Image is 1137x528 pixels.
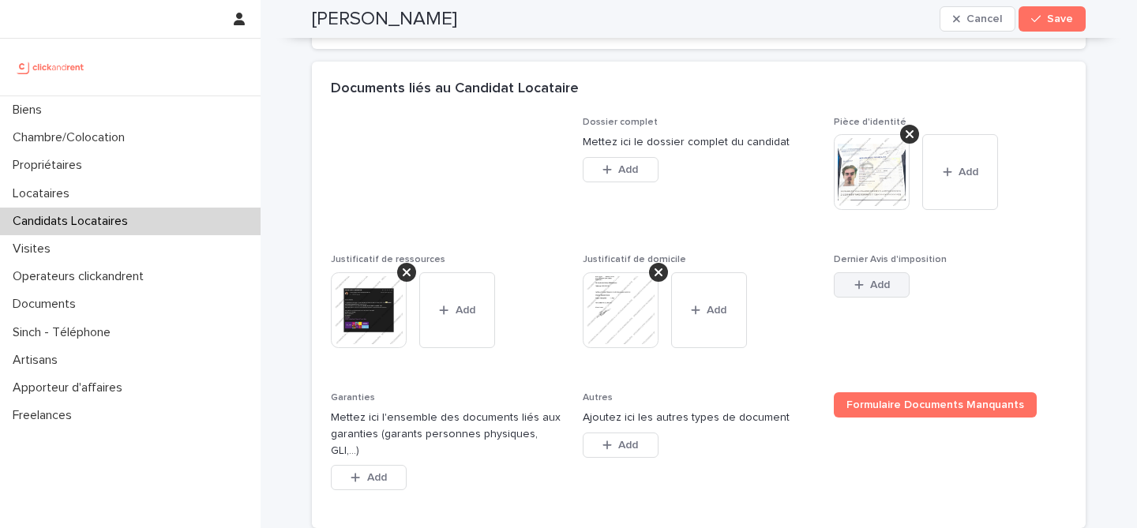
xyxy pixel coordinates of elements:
[834,272,910,298] button: Add
[583,410,816,426] p: Ajoutez ici les autres types de document
[331,465,407,490] button: Add
[331,393,375,403] span: Garanties
[6,297,88,312] p: Documents
[583,393,613,403] span: Autres
[834,118,906,127] span: Pièce d'identité
[1019,6,1086,32] button: Save
[618,164,638,175] span: Add
[583,157,659,182] button: Add
[583,433,659,458] button: Add
[456,305,475,316] span: Add
[922,134,998,210] button: Add
[331,410,564,459] p: Mettez ici l'ensemble des documents liés aux garanties (garants personnes physiques, GLI,...)
[834,255,947,264] span: Dernier Avis d'imposition
[583,118,658,127] span: Dossier complet
[6,408,84,423] p: Freelances
[870,279,890,290] span: Add
[13,51,89,83] img: UCB0brd3T0yccxBKYDjQ
[834,392,1037,418] a: Formulaire Documents Manquants
[583,134,816,151] p: Mettez ici le dossier complet du candidat
[367,472,387,483] span: Add
[6,242,63,257] p: Visites
[707,305,726,316] span: Add
[331,81,579,98] h2: Documents liés au Candidat Locataire
[312,8,457,31] h2: [PERSON_NAME]
[331,255,445,264] span: Justificatif de ressources
[940,6,1015,32] button: Cancel
[6,380,135,395] p: Apporteur d'affaires
[6,158,95,173] p: Propriétaires
[6,353,70,368] p: Artisans
[959,167,978,178] span: Add
[966,13,1002,24] span: Cancel
[6,325,123,340] p: Sinch - Téléphone
[6,186,82,201] p: Locataires
[671,272,747,348] button: Add
[6,214,141,229] p: Candidats Locataires
[618,440,638,451] span: Add
[6,269,156,284] p: Operateurs clickandrent
[846,399,1024,410] span: Formulaire Documents Manquants
[6,103,54,118] p: Biens
[1047,13,1073,24] span: Save
[6,130,137,145] p: Chambre/Colocation
[419,272,495,348] button: Add
[583,255,686,264] span: Justificatif de domicile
